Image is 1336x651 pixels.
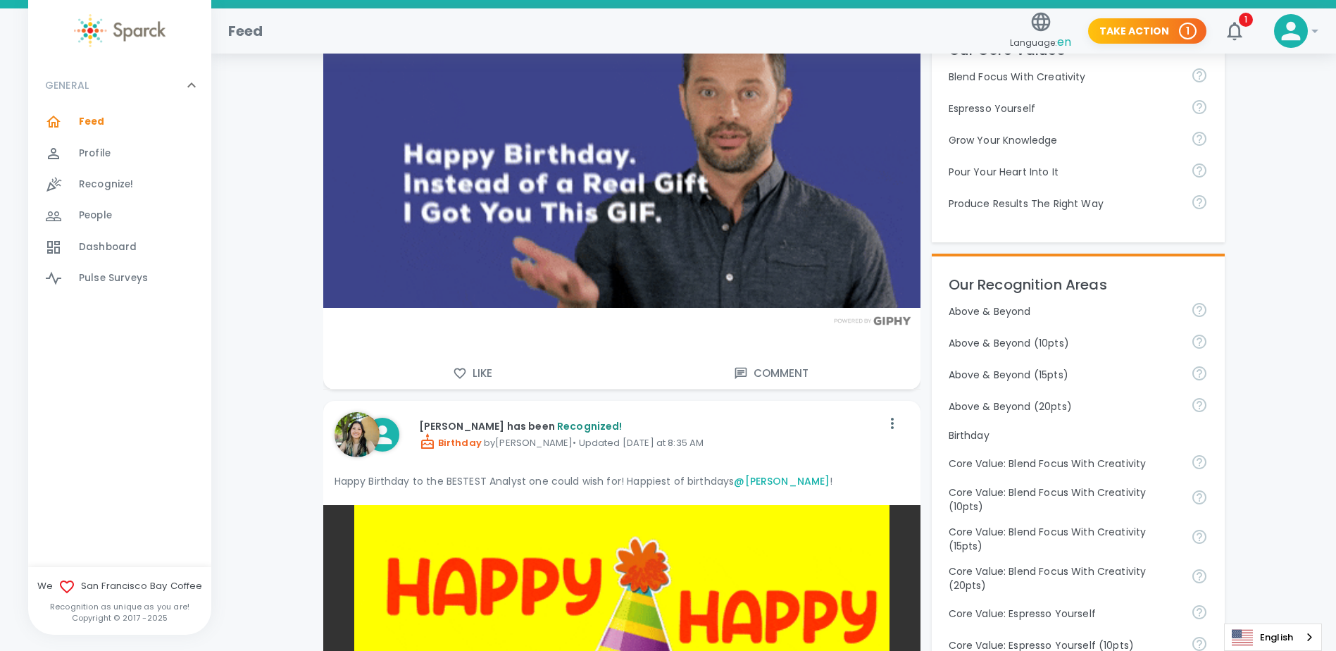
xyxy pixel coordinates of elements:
[1191,397,1208,414] svg: For going above and beyond!
[28,601,211,612] p: Recognition as unique as you are!
[949,485,1180,514] p: Core Value: Blend Focus With Creativity (10pts)
[949,457,1180,471] p: Core Value: Blend Focus With Creativity
[949,607,1180,621] p: Core Value: Espresso Yourself
[949,273,1208,296] p: Our Recognition Areas
[1239,13,1253,27] span: 1
[1191,99,1208,116] svg: Share your voice and your ideas
[1191,489,1208,506] svg: Achieve goals today and innovate for tomorrow
[1218,14,1251,48] button: 1
[28,138,211,169] a: Profile
[79,209,112,223] span: People
[949,70,1180,84] p: Blend Focus With Creativity
[419,433,881,450] p: by [PERSON_NAME] • Updated [DATE] at 8:35 AM
[1010,33,1071,52] span: Language:
[949,564,1180,593] p: Core Value: Blend Focus With Creativity (20pts)
[28,200,211,231] a: People
[419,419,881,433] p: [PERSON_NAME] has been
[734,474,830,488] a: @[PERSON_NAME]
[28,14,211,47] a: Sparck logo
[949,304,1180,318] p: Above & Beyond
[1057,34,1071,50] span: en
[1191,130,1208,147] svg: Follow your curiosity and learn together
[228,20,263,42] h1: Feed
[1191,604,1208,621] svg: Share your voice and your ideas
[1191,568,1208,585] svg: Achieve goals today and innovate for tomorrow
[1191,333,1208,350] svg: For going above and beyond!
[1191,67,1208,84] svg: Achieve goals today and innovate for tomorrow
[419,436,482,449] span: Birthday
[79,271,148,285] span: Pulse Surveys
[79,115,105,129] span: Feed
[557,419,623,433] span: Recognized!
[949,101,1180,116] p: Espresso Yourself
[1088,18,1206,44] button: Take Action 1
[45,78,89,92] p: GENERAL
[1225,624,1321,650] a: English
[1004,6,1077,56] button: Language:en
[79,178,134,192] span: Recognize!
[1224,624,1322,651] div: Language
[1224,624,1322,651] aside: Language selected: English
[74,14,166,47] img: Sparck logo
[949,525,1180,553] p: Core Value: Blend Focus With Creativity (15pts)
[28,106,211,299] div: GENERAL
[28,263,211,294] a: Pulse Surveys
[949,197,1180,211] p: Produce Results The Right Way
[335,412,380,457] img: Picture of Annabel Su
[949,428,1208,442] p: Birthday
[28,612,211,624] p: Copyright © 2017 - 2025
[79,147,111,161] span: Profile
[28,232,211,263] a: Dashboard
[949,165,1180,179] p: Pour Your Heart Into It
[949,336,1180,350] p: Above & Beyond (10pts)
[28,106,211,137] a: Feed
[335,474,909,488] p: Happy Birthday to the BESTEST Analyst one could wish for! Happiest of birthdays !
[830,316,915,325] img: Powered by GIPHY
[323,359,622,388] button: Like
[949,368,1180,382] p: Above & Beyond (15pts)
[1191,528,1208,545] svg: Achieve goals today and innovate for tomorrow
[28,578,211,595] span: We San Francisco Bay Coffee
[79,240,137,254] span: Dashboard
[28,169,211,200] a: Recognize!
[28,64,211,106] div: GENERAL
[622,359,920,388] button: Comment
[1191,365,1208,382] svg: For going above and beyond!
[949,133,1180,147] p: Grow Your Knowledge
[1191,454,1208,471] svg: Achieve goals today and innovate for tomorrow
[1191,194,1208,211] svg: Find success working together and doing the right thing
[1191,162,1208,179] svg: Come to work to make a difference in your own way
[1186,24,1190,38] p: 1
[1191,302,1208,318] svg: For going above and beyond!
[949,399,1180,414] p: Above & Beyond (20pts)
